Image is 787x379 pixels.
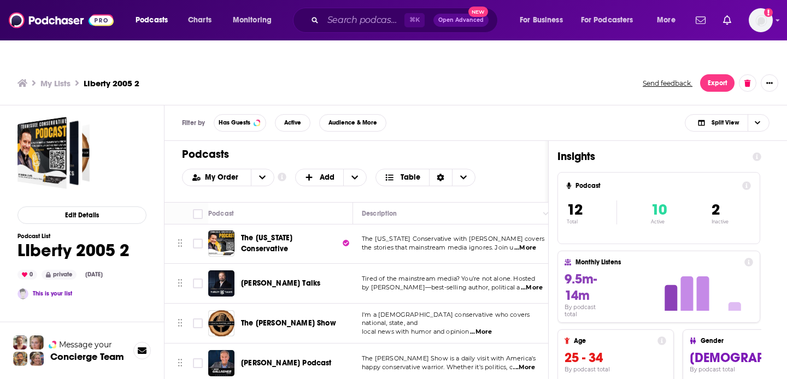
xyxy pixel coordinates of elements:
span: Tired of the mainstream media? You’re not alone. Hosted [362,275,535,282]
span: ⌘ K [404,13,425,27]
span: Has Guests [219,120,250,126]
span: 12 [567,200,583,219]
a: Show notifications dropdown [719,11,736,29]
span: 2 [712,200,720,219]
span: More [657,13,676,28]
button: Export [700,74,735,92]
img: Bryan Dempsey [17,288,28,299]
span: Toggle select row [193,239,203,248]
span: Message your [59,339,112,350]
span: Logged in as FirstLiberty [749,8,773,32]
img: Turley Talks [208,270,234,297]
button: Move [177,315,184,331]
span: local news with humor and opinion [362,328,469,335]
a: The Zach Rateliff Show [208,310,234,336]
div: 0 [17,270,37,280]
button: open menu [649,11,689,29]
span: the stories that mainstream media ignores. Join u [362,244,513,251]
h4: Podcast [575,182,738,189]
h4: By podcast total [565,366,666,373]
button: Choose View [685,114,770,132]
button: Send feedback. [639,79,696,88]
button: open menu [183,174,251,181]
span: [PERSON_NAME] Talks [241,279,320,288]
img: Mike Gallagher Podcast [208,350,234,376]
span: Toggle select row [193,358,203,368]
input: Search podcasts, credits, & more... [323,11,404,29]
button: Active [275,114,310,132]
a: Charts [181,11,218,29]
span: My Order [205,174,242,181]
a: [PERSON_NAME] Podcast [241,358,332,369]
span: Active [284,120,301,126]
button: + Add [295,169,367,186]
img: The Tennessee Conservative [208,230,234,257]
span: ...More [470,328,492,336]
span: The [US_STATE] Conservative [241,233,292,253]
div: private [42,270,77,280]
button: Show profile menu [749,8,773,32]
button: Column Actions [539,208,553,221]
a: Show additional information [278,172,286,182]
span: Split View [712,120,739,126]
img: User Profile [749,8,773,32]
button: Move [177,275,184,292]
span: Monitoring [233,13,272,28]
span: by [PERSON_NAME]—best-selling author, political a [362,283,520,291]
h4: By podcast total [565,304,609,318]
span: The [PERSON_NAME] Show [241,318,336,328]
button: Edit Details [17,206,146,224]
button: Show More Button [761,74,778,92]
a: This is your list [33,290,72,297]
h2: Choose List sort [182,169,274,186]
h3: My Lists [40,78,71,88]
a: [PERSON_NAME] Talks [241,278,320,289]
span: Toggle select row [193,318,203,328]
p: Total [567,219,616,224]
span: The [US_STATE] Conservative with [PERSON_NAME] covers [362,235,544,242]
span: Toggle select row [193,279,203,288]
img: Podchaser - Follow, Share and Rate Podcasts [9,10,114,31]
div: Search podcasts, credits, & more... [303,8,508,33]
img: Barbara Profile [30,352,44,366]
img: Sydney Profile [13,335,27,350]
img: Jules Profile [30,335,44,350]
h4: Monthly Listens [575,258,739,266]
h4: Age [574,337,653,345]
span: For Podcasters [581,13,633,28]
a: The [PERSON_NAME] Show [241,318,336,329]
span: LIberty 2005 2 [17,117,90,189]
svg: Add a profile image [764,8,773,17]
button: open menu [225,11,286,29]
h3: LIberty 2005 2 [84,78,139,88]
span: happy conservative warrior. Whether it's politics, c [362,363,513,371]
h1: Podcasts [182,147,522,161]
h1: LIberty 2005 2 [17,240,130,261]
button: open menu [512,11,577,29]
p: Active [651,219,667,224]
span: Charts [188,13,212,28]
a: The [US_STATE] Conservative [241,233,349,254]
button: Choose View [375,169,475,186]
button: open menu [574,11,649,29]
span: I'm a [DEMOGRAPHIC_DATA] conservative who covers national, state, and [362,311,530,327]
button: Audience & More [319,114,386,132]
span: 9.5m-14m [565,271,597,304]
button: Has Guests [214,114,266,132]
h3: Podcast List [17,233,130,240]
span: ...More [521,283,543,292]
span: For Business [520,13,563,28]
button: open menu [128,11,182,29]
div: [DATE] [81,270,107,279]
span: The [PERSON_NAME] Show is a daily visit with America's [362,354,536,362]
button: Move [177,355,184,371]
img: Jon Profile [13,352,27,366]
span: Podcasts [136,13,168,28]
